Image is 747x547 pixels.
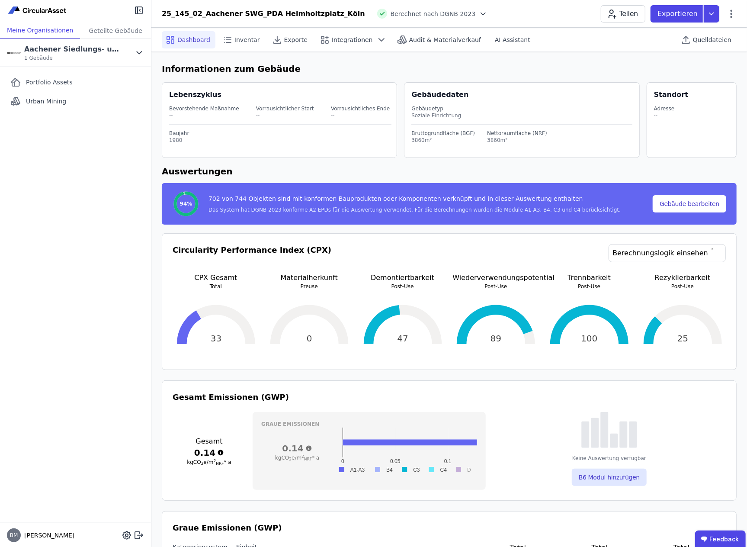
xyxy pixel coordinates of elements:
div: 1980 [169,137,391,144]
div: -- [256,112,314,119]
div: Bruttogrundfläche (BGF) [411,130,475,137]
div: -- [331,112,390,119]
div: -- [654,112,675,119]
div: Aachener Siedlungs- und Wohnungsgesellschaft mbH [24,44,124,55]
div: Das System hat DGNB 2023 konforme A2 EPDs für die Auswertung verwendet. Für die Berechnungen wurd... [208,206,621,213]
span: Portfolio Assets [26,78,73,87]
p: Total [173,283,259,290]
p: Wiederverwendungspotential [452,273,539,283]
button: Teilen [601,5,645,23]
div: Bevorstehende Maßnahme [169,105,239,112]
span: Berechnet nach DGNB 2023 [391,10,476,18]
div: Soziale Einrichtung [411,112,632,119]
div: Nettoraumfläche (NRF) [487,130,547,137]
h6: Informationen zum Gebäude [162,62,737,75]
span: Quelldateien [693,35,731,44]
h3: Gesamt Emissionen (GWP) [173,391,726,403]
img: Aachener Siedlungs- und Wohnungsgesellschaft mbH [7,46,21,60]
div: Gebäudedaten [411,90,639,100]
p: Exportieren [657,9,699,19]
span: Audit & Materialverkauf [409,35,481,44]
a: Berechnungslogik einsehen [609,244,726,262]
p: Trennbarkeit [546,273,632,283]
span: kgCO e/m * a [275,455,319,461]
div: Gebäudetyp [411,105,632,112]
div: 3860m² [411,137,475,144]
h3: 0.14 [173,447,246,459]
span: 1 Gebäude [24,55,124,61]
sub: NRF [304,457,312,461]
span: 94% [180,200,192,207]
h3: Circularity Performance Index (CPX) [173,244,331,273]
div: 25_145_02_Aachener SWG_PDA Helmholtzplatz_Köln [162,9,365,19]
h3: 0.14 [261,442,333,454]
div: Keine Auswertung verfügbar [572,455,646,462]
span: [PERSON_NAME] [21,531,74,540]
p: Post-Use [546,283,632,290]
p: Materialherkunft [266,273,353,283]
div: Baujahr [169,130,391,137]
div: 3860m² [487,137,547,144]
h3: Graue Emissionen [261,421,477,428]
p: Post-Use [452,283,539,290]
h3: Gesamt [173,436,246,447]
h6: Auswertungen [162,165,737,178]
div: Vorrausichtliches Ende [331,105,390,112]
p: Demontiertbarkeit [359,273,446,283]
sub: 2 [201,461,204,466]
span: Inventar [234,35,260,44]
sub: NRF [216,461,224,466]
button: Gebäude bearbeiten [653,195,726,212]
div: Vorrausichtlicher Start [256,105,314,112]
button: B6 Modul hinzufügen [572,469,647,486]
img: Concular [7,5,68,16]
sup: 2 [301,454,304,459]
div: 702 von 744 Objekten sind mit konformen Bauprodukten oder Komponenten verknüpft und in dieser Aus... [208,194,621,206]
p: Post-Use [359,283,446,290]
span: Dashboard [177,35,210,44]
img: empty-state [581,412,637,448]
div: -- [169,112,239,119]
div: Lebenszyklus [169,90,221,100]
span: BM [10,533,18,538]
span: Integrationen [332,35,373,44]
span: AI Assistant [495,35,530,44]
div: Geteilte Gebäude [80,23,151,39]
span: kgCO e/m * a [187,459,231,465]
span: Urban Mining [26,97,66,106]
p: Post-Use [639,283,726,290]
div: Standort [654,90,688,100]
p: Rezyklierbarkeit [639,273,726,283]
sup: 2 [214,459,216,463]
sub: 2 [289,457,292,461]
div: Adresse [654,105,675,112]
p: Preuse [266,283,353,290]
h3: Graue Emissionen (GWP) [173,522,726,534]
span: Exporte [284,35,308,44]
p: CPX Gesamt [173,273,259,283]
